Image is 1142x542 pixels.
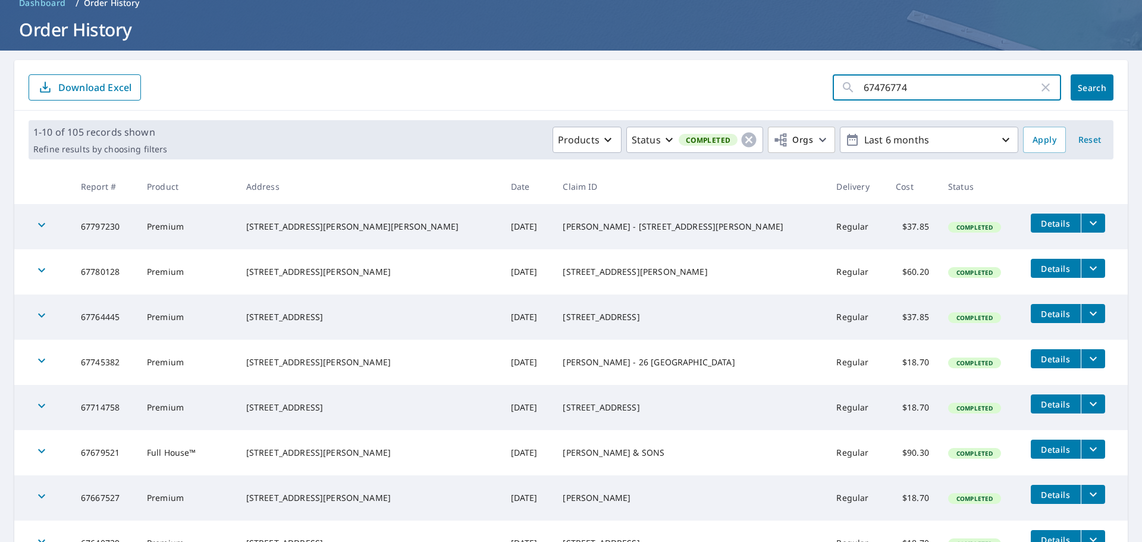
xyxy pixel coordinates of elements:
[1038,218,1074,229] span: Details
[949,268,1000,277] span: Completed
[71,475,137,521] td: 67667527
[1081,259,1105,278] button: filesDropdownBtn-67780128
[137,340,237,385] td: Premium
[1023,127,1066,153] button: Apply
[1038,308,1074,319] span: Details
[1081,304,1105,323] button: filesDropdownBtn-67764445
[886,385,939,430] td: $18.70
[1075,133,1104,148] span: Reset
[553,430,827,475] td: [PERSON_NAME] & SONS
[1038,263,1074,274] span: Details
[886,169,939,204] th: Cost
[949,449,1000,458] span: Completed
[71,249,137,295] td: 67780128
[501,295,554,340] td: [DATE]
[840,127,1018,153] button: Last 6 months
[949,404,1000,412] span: Completed
[553,475,827,521] td: [PERSON_NAME]
[71,340,137,385] td: 67745382
[949,494,1000,503] span: Completed
[1080,82,1104,93] span: Search
[558,133,600,147] p: Products
[939,169,1021,204] th: Status
[137,249,237,295] td: Premium
[1071,127,1109,153] button: Reset
[553,249,827,295] td: [STREET_ADDRESS][PERSON_NAME]
[246,356,492,368] div: [STREET_ADDRESS][PERSON_NAME]
[501,340,554,385] td: [DATE]
[246,402,492,413] div: [STREET_ADDRESS]
[827,340,886,385] td: Regular
[137,385,237,430] td: Premium
[1038,353,1074,365] span: Details
[553,127,622,153] button: Products
[949,359,1000,367] span: Completed
[864,71,1039,104] input: Address, Report #, Claim ID, etc.
[501,475,554,521] td: [DATE]
[1038,399,1074,410] span: Details
[827,169,886,204] th: Delivery
[71,385,137,430] td: 67714758
[71,430,137,475] td: 67679521
[246,492,492,504] div: [STREET_ADDRESS][PERSON_NAME]
[827,249,886,295] td: Regular
[1071,74,1113,101] button: Search
[1081,394,1105,413] button: filesDropdownBtn-67714758
[501,430,554,475] td: [DATE]
[58,81,131,94] p: Download Excel
[246,266,492,278] div: [STREET_ADDRESS][PERSON_NAME]
[137,295,237,340] td: Premium
[886,295,939,340] td: $37.85
[773,133,813,148] span: Orgs
[29,74,141,101] button: Download Excel
[1031,394,1081,413] button: detailsBtn-67714758
[501,249,554,295] td: [DATE]
[827,385,886,430] td: Regular
[886,204,939,249] td: $37.85
[1031,349,1081,368] button: detailsBtn-67745382
[501,385,554,430] td: [DATE]
[553,385,827,430] td: [STREET_ADDRESS]
[137,204,237,249] td: Premium
[1031,440,1081,459] button: detailsBtn-67679521
[71,169,137,204] th: Report #
[1038,489,1074,500] span: Details
[1081,214,1105,233] button: filesDropdownBtn-67797230
[237,169,501,204] th: Address
[1031,214,1081,233] button: detailsBtn-67797230
[553,340,827,385] td: [PERSON_NAME] - 26 [GEOGRAPHIC_DATA]
[1081,349,1105,368] button: filesDropdownBtn-67745382
[886,430,939,475] td: $90.30
[1081,485,1105,504] button: filesDropdownBtn-67667527
[949,223,1000,231] span: Completed
[246,221,492,233] div: [STREET_ADDRESS][PERSON_NAME][PERSON_NAME]
[1081,440,1105,459] button: filesDropdownBtn-67679521
[71,204,137,249] td: 67797230
[1031,304,1081,323] button: detailsBtn-67764445
[679,134,738,146] span: Completed
[71,295,137,340] td: 67764445
[827,430,886,475] td: Regular
[137,475,237,521] td: Premium
[1038,444,1074,455] span: Details
[137,430,237,475] td: Full House™
[246,447,492,459] div: [STREET_ADDRESS][PERSON_NAME]
[137,169,237,204] th: Product
[827,475,886,521] td: Regular
[886,249,939,295] td: $60.20
[14,17,1128,42] h1: Order History
[886,340,939,385] td: $18.70
[626,127,764,153] button: StatusCompleted
[632,133,661,147] p: Status
[33,144,167,155] p: Refine results by choosing filters
[553,169,827,204] th: Claim ID
[553,204,827,249] td: [PERSON_NAME] - [STREET_ADDRESS][PERSON_NAME]
[768,127,835,153] button: Orgs
[1033,133,1056,148] span: Apply
[949,314,1000,322] span: Completed
[553,295,827,340] td: [STREET_ADDRESS]
[859,130,999,151] p: Last 6 months
[33,125,167,139] p: 1-10 of 105 records shown
[501,169,554,204] th: Date
[501,204,554,249] td: [DATE]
